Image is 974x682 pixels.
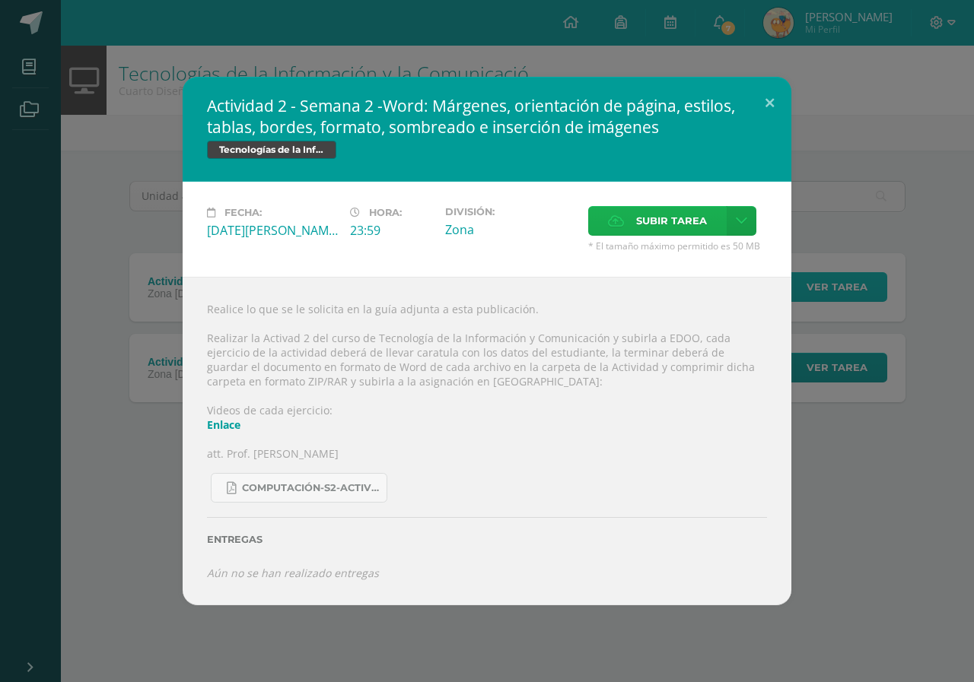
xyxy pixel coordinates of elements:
[207,141,336,159] span: Tecnologías de la Información y la Comunicación 4
[211,473,387,503] a: COMPUTACIÓN-S2-Actividad 2 -4TO DISEÑO Y FINANZAS-Combinación - Correspondencia y tabulaciones - ...
[445,206,576,217] label: División:
[588,239,767,252] span: * El tamaño máximo permitido es 50 MB
[445,221,576,238] div: Zona
[748,77,791,128] button: Close (Esc)
[224,207,262,218] span: Fecha:
[207,534,767,545] label: Entregas
[207,222,338,239] div: [DATE][PERSON_NAME]
[207,566,379,580] i: Aún no se han realizado entregas
[183,277,791,604] div: Realice lo que se le solicita en la guía adjunta a esta publicación. Realizar la Activad 2 del cu...
[207,417,240,432] a: Enlace
[636,207,707,235] span: Subir tarea
[242,482,379,494] span: COMPUTACIÓN-S2-Actividad 2 -4TO DISEÑO Y FINANZAS-Combinación - Correspondencia y tabulaciones - ...
[369,207,402,218] span: Hora:
[207,95,767,138] h2: Actividad 2 - Semana 2 -Word: Márgenes, orientación de página, estilos, tablas, bordes, formato, ...
[350,222,433,239] div: 23:59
